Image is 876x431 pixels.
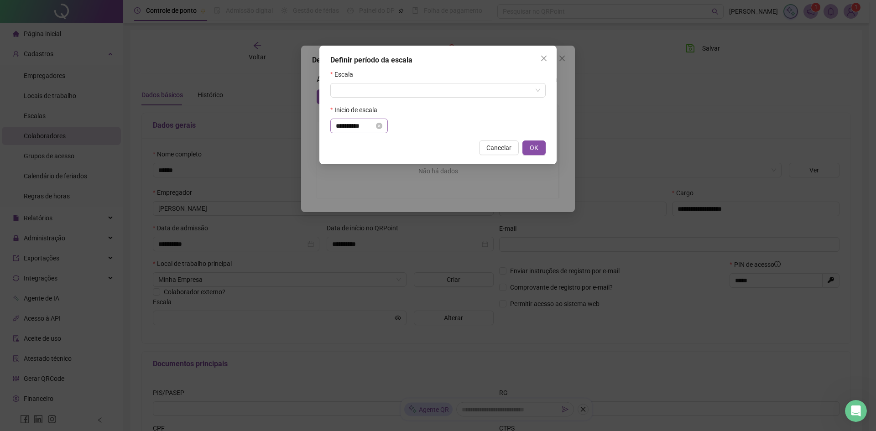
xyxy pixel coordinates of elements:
[376,123,382,129] span: close-circle
[330,55,546,66] div: Definir período da escala
[845,400,867,422] iframe: Intercom live chat
[330,105,383,115] label: Inicio de escala
[479,140,519,155] button: Cancelar
[330,69,359,79] label: Escala
[530,143,538,153] span: OK
[540,55,547,62] span: close
[537,51,551,66] button: Close
[522,140,546,155] button: OK
[486,143,511,153] span: Cancelar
